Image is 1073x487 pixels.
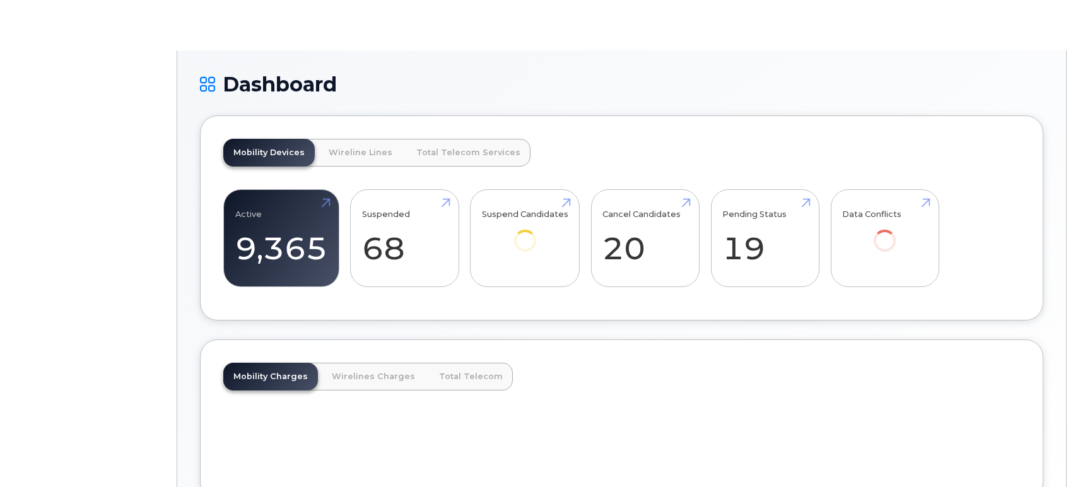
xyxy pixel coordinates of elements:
[319,139,402,167] a: Wireline Lines
[482,197,568,269] a: Suspend Candidates
[235,197,327,280] a: Active 9,365
[362,197,447,280] a: Suspended 68
[722,197,807,280] a: Pending Status 19
[602,197,688,280] a: Cancel Candidates 20
[429,363,513,390] a: Total Telecom
[223,139,315,167] a: Mobility Devices
[200,73,1043,95] h1: Dashboard
[322,363,425,390] a: Wirelines Charges
[223,363,318,390] a: Mobility Charges
[406,139,531,167] a: Total Telecom Services
[842,197,927,269] a: Data Conflicts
